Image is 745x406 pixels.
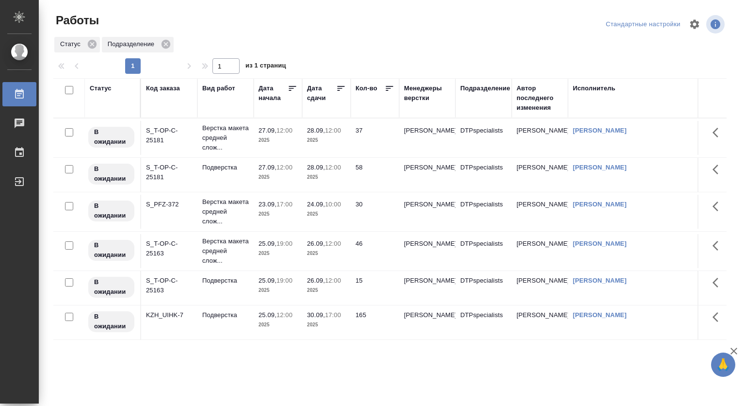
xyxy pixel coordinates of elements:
[455,305,512,339] td: DTPspecialists
[351,234,399,268] td: 46
[276,201,292,208] p: 17:00
[276,277,292,284] p: 19:00
[707,305,730,329] button: Здесь прячутся важные кнопки
[259,240,276,247] p: 25.09,
[146,276,193,295] div: S_T-OP-C-25163
[276,127,292,134] p: 12:00
[87,163,135,186] div: Исполнитель назначен, приступать к работе пока рано
[94,201,129,220] p: В ожидании
[87,310,135,333] div: Исполнитель назначен, приступать к работе пока рано
[512,234,568,268] td: [PERSON_NAME]
[94,312,129,331] p: В ожидании
[94,277,129,297] p: В ожидании
[259,172,297,182] p: 2025
[146,163,193,182] div: S_T-OP-C-25181
[53,13,99,28] span: Работы
[307,320,346,330] p: 2025
[351,271,399,305] td: 15
[512,195,568,229] td: [PERSON_NAME]
[351,195,399,229] td: 30
[573,84,615,93] div: Исполнитель
[707,158,730,181] button: Здесь прячутся важные кнопки
[259,277,276,284] p: 25.09,
[202,163,249,172] p: Подверстка
[87,239,135,262] div: Исполнитель назначен, приступать к работе пока рано
[683,13,706,36] span: Настроить таблицу
[94,127,129,147] p: В ожидании
[707,271,730,294] button: Здесь прячутся важные кнопки
[87,200,135,222] div: Исполнитель назначен, приступать к работе пока рано
[202,84,235,93] div: Вид работ
[573,164,627,171] a: [PERSON_NAME]
[307,201,325,208] p: 24.09,
[325,127,341,134] p: 12:00
[356,84,377,93] div: Кол-во
[307,209,346,219] p: 2025
[455,195,512,229] td: DTPspecialists
[259,127,276,134] p: 27.09,
[404,276,451,286] p: [PERSON_NAME]
[245,60,286,74] span: из 1 страниц
[202,310,249,320] p: Подверстка
[307,311,325,319] p: 30.09,
[146,310,193,320] div: KZH_UIHK-7
[259,249,297,258] p: 2025
[455,121,512,155] td: DTPspecialists
[259,311,276,319] p: 25.09,
[87,126,135,149] div: Исполнитель назначен, приступать к работе пока рано
[404,200,451,209] p: [PERSON_NAME]
[259,320,297,330] p: 2025
[351,305,399,339] td: 165
[573,240,627,247] a: [PERSON_NAME]
[512,158,568,192] td: [PERSON_NAME]
[146,239,193,258] div: S_T-OP-C-25163
[603,17,683,32] div: split button
[54,37,100,52] div: Статус
[512,121,568,155] td: [PERSON_NAME]
[325,201,341,208] p: 10:00
[94,240,129,260] p: В ожидании
[146,126,193,145] div: S_T-OP-C-25181
[517,84,563,113] div: Автор последнего изменения
[307,240,325,247] p: 26.09,
[404,163,451,172] p: [PERSON_NAME]
[259,84,288,103] div: Дата начала
[325,240,341,247] p: 12:00
[715,355,731,375] span: 🙏
[276,240,292,247] p: 19:00
[706,15,727,34] span: Посмотреть информацию
[573,127,627,134] a: [PERSON_NAME]
[276,164,292,171] p: 12:00
[94,164,129,184] p: В ожидании
[707,121,730,144] button: Здесь прячутся важные кнопки
[455,158,512,192] td: DTPspecialists
[351,158,399,192] td: 58
[259,209,297,219] p: 2025
[455,234,512,268] td: DTPspecialists
[325,164,341,171] p: 12:00
[404,310,451,320] p: [PERSON_NAME]
[146,200,193,209] div: S_PFZ-372
[325,277,341,284] p: 12:00
[455,271,512,305] td: DTPspecialists
[351,121,399,155] td: 37
[202,197,249,226] p: Верстка макета средней слож...
[404,126,451,135] p: [PERSON_NAME]
[307,84,336,103] div: Дата сдачи
[707,195,730,218] button: Здесь прячутся важные кнопки
[307,249,346,258] p: 2025
[276,311,292,319] p: 12:00
[108,39,158,49] p: Подразделение
[404,239,451,249] p: [PERSON_NAME]
[259,135,297,145] p: 2025
[87,276,135,299] div: Исполнитель назначен, приступать к работе пока рано
[573,277,627,284] a: [PERSON_NAME]
[202,276,249,286] p: Подверстка
[711,353,735,377] button: 🙏
[202,123,249,152] p: Верстка макета средней слож...
[307,135,346,145] p: 2025
[573,201,627,208] a: [PERSON_NAME]
[307,172,346,182] p: 2025
[102,37,174,52] div: Подразделение
[259,286,297,295] p: 2025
